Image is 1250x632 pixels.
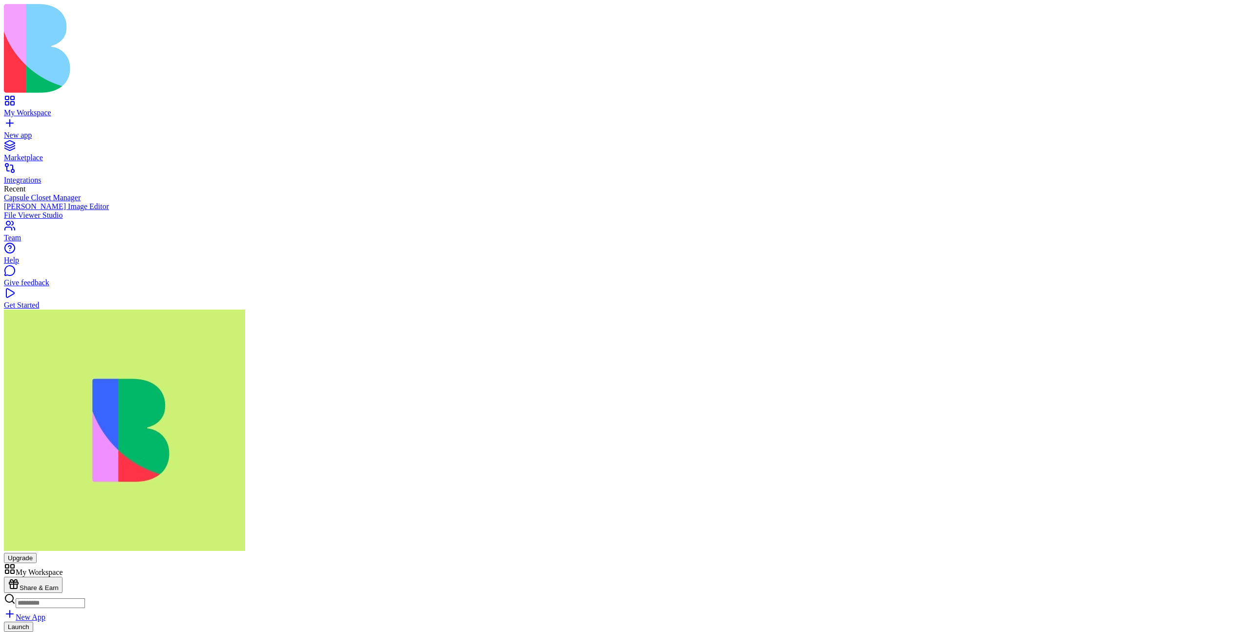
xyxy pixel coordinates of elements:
div: Help [4,256,1246,265]
a: Integrations [4,167,1246,185]
a: Give feedback [4,270,1246,287]
img: WhatsApp_Image_2025-01-03_at_11.26.17_rubx1k.jpg [4,310,245,551]
a: Get Started [4,292,1246,310]
a: Help [4,247,1246,265]
div: Give feedback [4,278,1246,287]
div: Marketplace [4,153,1246,162]
button: Launch [4,622,33,632]
span: My Workspace [16,568,63,576]
button: Share & Earn [4,577,62,593]
a: Team [4,225,1246,242]
a: New app [4,122,1246,140]
div: My Workspace [4,108,1246,117]
span: Share & Earn [20,584,59,591]
button: Upgrade [4,553,37,563]
a: [PERSON_NAME] Image Editor [4,202,1246,211]
div: Team [4,233,1246,242]
a: Marketplace [4,145,1246,162]
a: Capsule Closet Manager [4,193,1246,202]
a: Upgrade [4,553,37,562]
a: My Workspace [4,100,1246,117]
a: New App [4,613,45,621]
img: logo [4,4,396,93]
div: Get Started [4,301,1246,310]
div: New app [4,131,1246,140]
div: Integrations [4,176,1246,185]
span: Recent [4,185,25,193]
a: File Viewer Studio [4,211,1246,220]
